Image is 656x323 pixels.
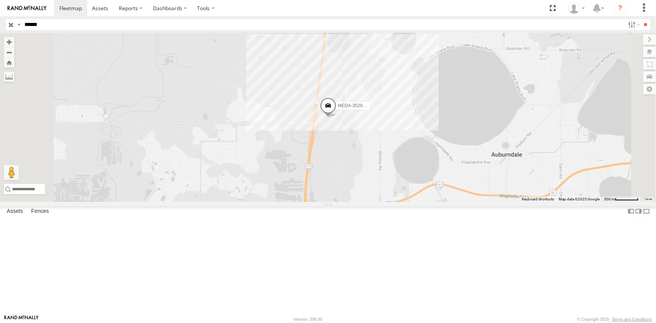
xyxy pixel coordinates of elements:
[559,197,600,201] span: Map data ©2025 Google
[625,19,641,30] label: Search Filter Options
[8,6,47,11] img: rand-logo.svg
[643,206,650,217] label: Hide Summary Table
[577,317,652,321] div: © Copyright 2025 -
[612,317,652,321] a: Terms and Conditions
[4,71,14,82] label: Measure
[4,315,39,323] a: Visit our Website
[635,206,642,217] label: Dock Summary Table to the Right
[4,37,14,47] button: Zoom in
[4,165,19,180] button: Drag Pegman onto the map to open Street View
[522,197,554,202] button: Keyboard shortcuts
[16,19,22,30] label: Search Query
[27,206,53,217] label: Fences
[294,317,322,321] div: Version: 306.00
[602,197,641,202] button: Map Scale: 500 m per 59 pixels
[4,58,14,68] button: Zoom Home
[645,198,653,201] a: Terms (opens in new tab)
[4,47,14,58] button: Zoom out
[627,206,635,217] label: Dock Summary Table to the Left
[643,84,656,94] label: Map Settings
[3,206,27,217] label: Assets
[338,103,381,108] span: MEDA-352908-Swing
[614,2,626,14] i: ?
[604,197,615,201] span: 500 m
[566,3,588,14] div: Brian Lorenzo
